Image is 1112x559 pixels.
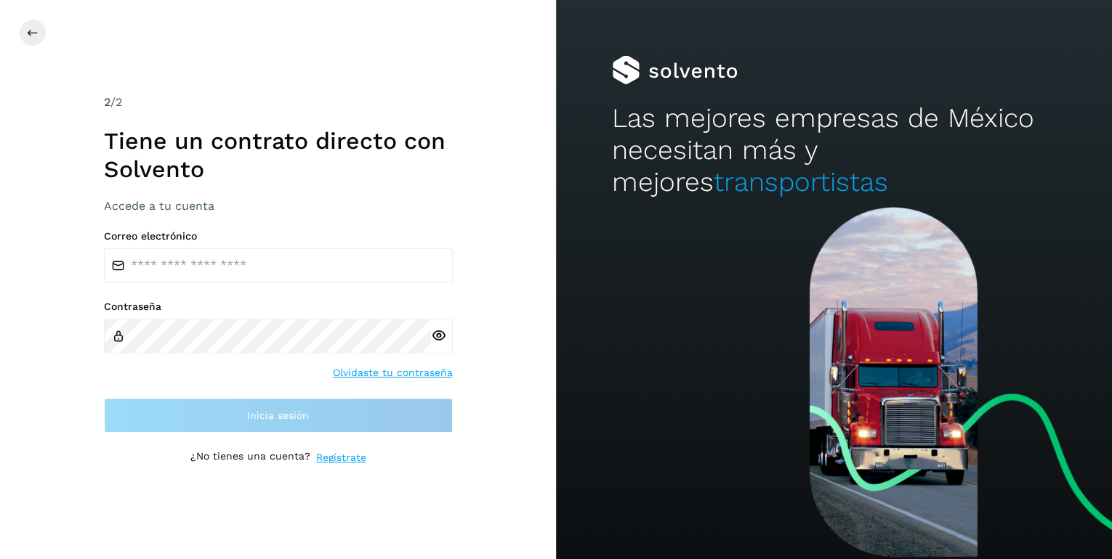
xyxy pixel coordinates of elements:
span: 2 [104,95,110,109]
span: Inicia sesión [247,410,309,420]
span: transportistas [714,166,888,197]
h3: Accede a tu cuenta [104,199,453,213]
h1: Tiene un contrato directo con Solvento [104,127,453,183]
a: Regístrate [316,450,366,465]
a: Olvidaste tu contraseña [333,365,453,380]
h2: Las mejores empresas de México necesitan más y mejores [612,102,1057,199]
div: /2 [104,94,453,111]
button: Inicia sesión [104,398,453,433]
label: Correo electrónico [104,230,453,242]
p: ¿No tienes una cuenta? [190,450,310,465]
label: Contraseña [104,301,453,313]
